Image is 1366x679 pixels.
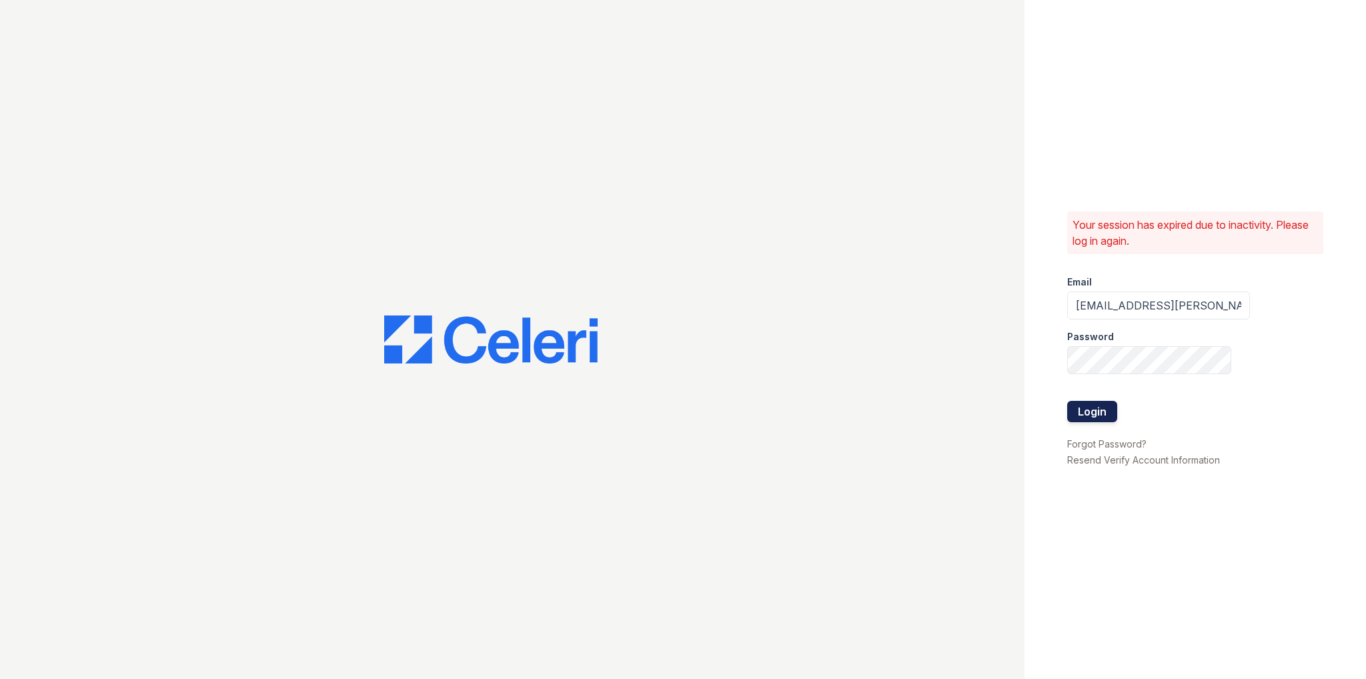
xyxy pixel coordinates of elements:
[1067,401,1117,422] button: Login
[1067,454,1220,466] a: Resend Verify Account Information
[1067,330,1114,344] label: Password
[1067,438,1147,450] a: Forgot Password?
[1073,217,1318,249] p: Your session has expired due to inactivity. Please log in again.
[1067,275,1092,289] label: Email
[384,315,598,364] img: CE_Logo_Blue-a8612792a0a2168367f1c8372b55b34899dd931a85d93a1a3d3e32e68fde9ad4.png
